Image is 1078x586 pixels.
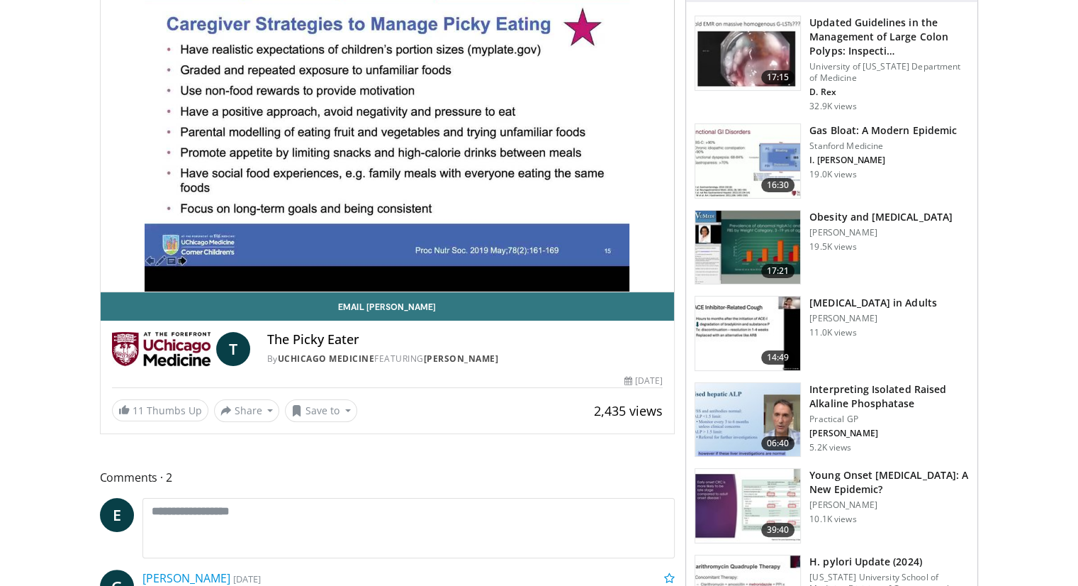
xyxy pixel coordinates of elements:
a: [PERSON_NAME] [424,353,499,365]
p: Stanford Medicine [809,140,957,152]
p: University of [US_STATE] Department of Medicine [809,61,969,84]
p: 19.0K views [809,169,856,180]
a: 06:40 Interpreting Isolated Raised Alkaline Phosphatase Practical GP [PERSON_NAME] 5.2K views [695,382,969,458]
a: UChicago Medicine [278,353,375,365]
p: I. [PERSON_NAME] [809,155,957,166]
p: [PERSON_NAME] [809,499,969,511]
div: [DATE] [624,375,663,387]
img: 480ec31d-e3c1-475b-8289-0a0659db689a.150x105_q85_crop-smart_upscale.jpg [695,124,800,198]
h3: Obesity and [MEDICAL_DATA] [809,210,953,224]
p: D. Rex [809,87,969,98]
h3: Gas Bloat: A Modern Epidemic [809,123,957,138]
a: 11 Thumbs Up [112,399,208,421]
span: 17:15 [761,70,795,84]
h3: Updated Guidelines in the Management of Large Colon Polyps: Inspecti… [809,16,969,58]
a: Email [PERSON_NAME] [101,292,675,321]
span: 14:49 [761,350,795,365]
span: 39:40 [761,523,795,537]
p: [PERSON_NAME] [809,227,953,238]
p: 19.5K views [809,241,856,253]
p: 32.9K views [809,101,856,112]
small: [DATE] [233,573,261,585]
img: 6a4ee52d-0f16-480d-a1b4-8187386ea2ed.150x105_q85_crop-smart_upscale.jpg [695,383,800,457]
p: [PERSON_NAME] [809,313,936,324]
p: 5.2K views [809,442,851,453]
a: 16:30 Gas Bloat: A Modern Epidemic Stanford Medicine I. [PERSON_NAME] 19.0K views [695,123,969,199]
span: 2,435 views [594,402,663,419]
span: Comments 2 [100,468,675,487]
span: 06:40 [761,436,795,450]
a: 17:21 Obesity and [MEDICAL_DATA] [PERSON_NAME] 19.5K views [695,210,969,285]
img: 0df8ca06-75ef-4873-806f-abcb553c84b6.150x105_q85_crop-smart_upscale.jpg [695,211,800,284]
p: Practical GP [809,414,969,425]
img: 11950cd4-d248-4755-8b98-ec337be04c84.150x105_q85_crop-smart_upscale.jpg [695,297,800,370]
a: [PERSON_NAME] [142,570,230,586]
a: 39:40 Young Onset [MEDICAL_DATA]: A New Epidemic? [PERSON_NAME] 10.1K views [695,468,969,543]
img: UChicago Medicine [112,332,210,366]
p: 11.0K views [809,327,856,338]
p: [PERSON_NAME] [809,428,969,439]
img: dfcfcb0d-b871-4e1a-9f0c-9f64970f7dd8.150x105_q85_crop-smart_upscale.jpg [695,16,800,90]
span: 17:21 [761,264,795,278]
img: b23cd043-23fa-4b3f-b698-90acdd47bf2e.150x105_q85_crop-smart_upscale.jpg [695,469,800,543]
h3: Interpreting Isolated Raised Alkaline Phosphatase [809,382,969,411]
p: 10.1K views [809,514,856,525]
h4: The Picky Eater [267,332,663,348]
button: Save to [285,399,357,422]
a: 17:15 Updated Guidelines in the Management of Large Colon Polyps: Inspecti… University of [US_STA... [695,16,969,112]
span: 16:30 [761,178,795,192]
h3: H. pylori Update (2024) [809,555,969,569]
span: 11 [133,404,144,417]
a: 14:49 [MEDICAL_DATA] in Adults [PERSON_NAME] 11.0K views [695,296,969,371]
h3: Young Onset [MEDICAL_DATA]: A New Epidemic? [809,468,969,497]
h3: [MEDICAL_DATA] in Adults [809,296,936,310]
a: E [100,498,134,532]
a: T [216,332,250,366]
div: By FEATURING [267,353,663,365]
button: Share [214,399,280,422]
